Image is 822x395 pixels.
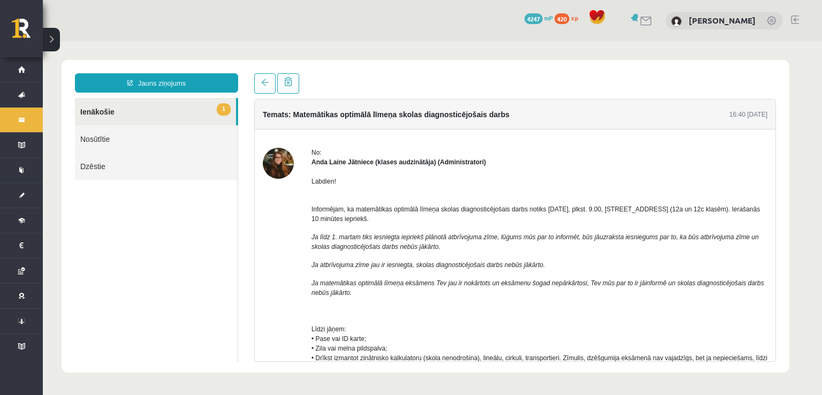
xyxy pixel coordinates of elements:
[462,220,502,227] i: nebūs jākārto.
[12,19,43,45] a: Rīgas 1. Tālmācības vidusskola
[689,15,756,26] a: [PERSON_NAME]
[269,248,309,255] i: nebūs jākārto.
[554,13,583,22] a: 420 xp
[357,202,397,209] i: nebūs jākārto.
[269,164,717,181] span: Informējam, ka matemātikas optimālā līmeņa skolas diagnosticējošais darbs notiks [DATE], plkst. 9...
[269,284,725,340] span: Līdzi jāņem: • Pase vai ID karte; • Zila vai melna pildspalva; • Drīkst izmantot zinātnisko kalku...
[571,13,578,22] span: xp
[43,41,822,392] iframe: To enrich screen reader interactions, please activate Accessibility in Grammarly extension settings
[269,107,725,116] div: No:
[554,13,569,24] span: 420
[524,13,543,24] span: 4247
[32,84,195,111] a: Nosūtītie
[269,238,721,246] i: Ja matemātikas optimālā līmeņa eksāmens Tev jau ir nokārtots un eksāmenu šogad nepārkārtosi, Tev ...
[524,13,553,22] a: 4247 mP
[269,220,460,227] i: Ja atbrīvojuma zīme jau ir iesniegta, skolas diagnosticējošais darbs
[269,136,293,144] span: Labdien!
[174,62,188,74] span: 1
[269,117,443,125] strong: Anda Laine Jātniece (klases audzinātāja) (Administratori)
[544,13,553,22] span: mP
[687,69,725,78] div: 16:40 [DATE]
[220,69,467,78] h4: Temats: Matemātikas optimālā līmeņa skolas diagnosticējošais darbs
[269,192,716,209] i: Ja līdz 1. martam tiks iesniegta iepriekš plānotā atbrīvojuma zīme, lūgums mūs par to informēt, b...
[32,111,195,139] a: Dzēstie
[671,16,682,27] img: Zane Purvlīce
[220,107,251,138] img: Anda Laine Jātniece (klases audzinātāja)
